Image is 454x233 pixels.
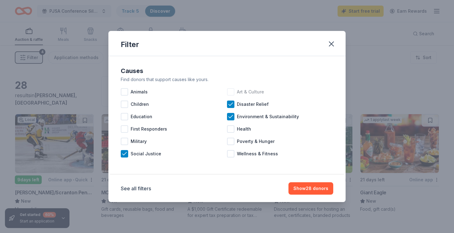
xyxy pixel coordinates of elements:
div: Find donors that support causes like yours. [121,76,333,83]
button: Show28 donors [288,182,333,195]
span: Environment & Sustainability [237,113,299,120]
span: Disaster Relief [237,101,269,108]
span: First Responders [131,125,167,133]
span: Military [131,138,147,145]
div: Causes [121,66,333,76]
div: Filter [121,40,139,50]
span: Health [237,125,251,133]
span: Animals [131,88,148,96]
span: Poverty & Hunger [237,138,275,145]
span: Education [131,113,152,120]
span: Art & Culture [237,88,264,96]
span: Children [131,101,149,108]
span: Wellness & Fitness [237,150,278,157]
button: See all filters [121,185,151,192]
span: Social Justice [131,150,161,157]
